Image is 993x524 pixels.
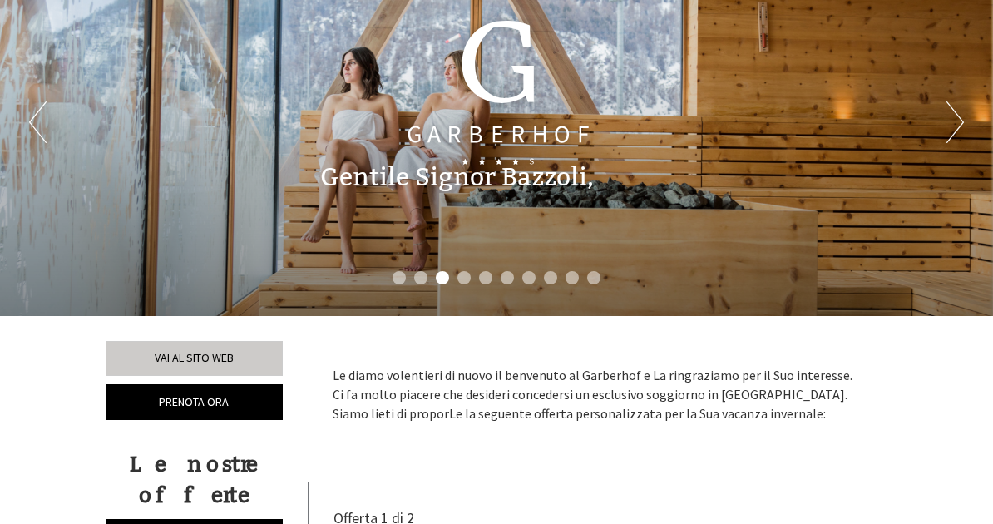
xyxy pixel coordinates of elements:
[106,449,283,511] div: Le nostre offerte
[946,101,964,143] button: Next
[106,341,283,376] a: Vai al sito web
[106,384,283,420] a: Prenota ora
[333,366,863,423] p: Le diamo volentieri di nuovo il benvenuto al Garberhof e La ringraziamo per il Suo interesse. Ci ...
[29,101,47,143] button: Previous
